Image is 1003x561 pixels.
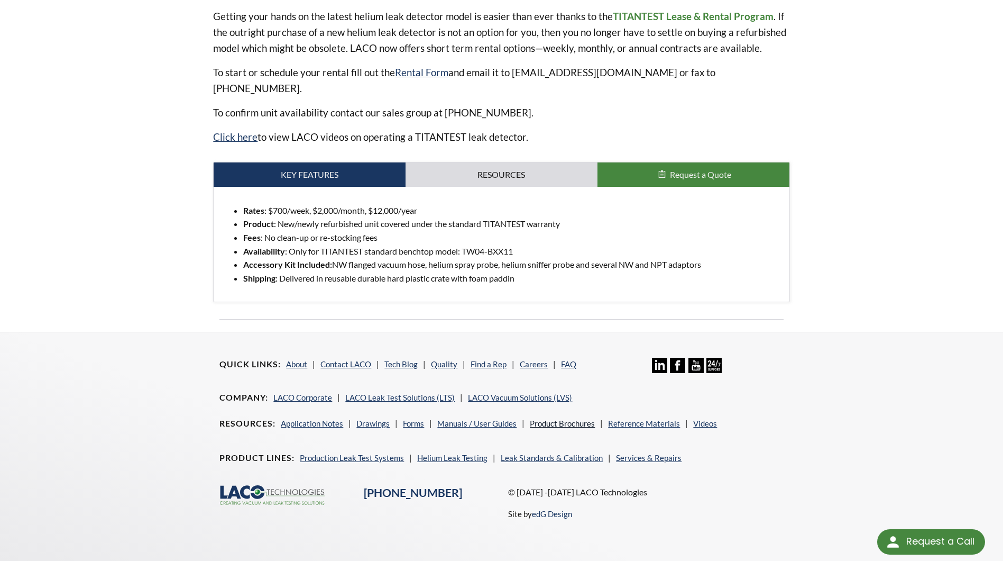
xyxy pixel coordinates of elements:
a: Find a Rep [471,359,507,369]
p: To start or schedule your rental fill out the and email it to [EMAIL_ADDRESS][DOMAIN_NAME] or fax... [213,65,789,96]
div: Request a Call [906,529,974,554]
a: Production Leak Test Systems [300,453,404,463]
a: LACO Leak Test Solutions (LTS) [345,393,455,402]
strong: Shipping [243,273,275,283]
a: Tech Blog [384,359,418,369]
a: Helium Leak Testing [417,453,487,463]
strong: Accessory Kit Included: [243,259,332,269]
a: Forms [403,419,424,428]
h4: Quick Links [219,359,281,370]
div: Request a Call [877,529,985,555]
a: Manuals / User Guides [437,419,517,428]
span: Request a Quote [670,169,731,179]
p: Getting your hands on the latest helium leak detector model is easier than ever thanks to the . I... [213,8,789,56]
h4: Product Lines [219,453,295,464]
h4: Company [219,392,268,403]
li: : $700/week, $2,000/month, $12,000/year [243,204,780,218]
h4: Resources [219,418,275,429]
a: Drawings [356,419,390,428]
li: : Only for TITANTEST standard benchtop model: TW04-BXX11 [243,245,780,258]
a: Key Features [214,162,406,187]
a: LACO Vacuum Solutions (LVS) [468,393,572,402]
a: Services & Repairs [616,453,682,463]
strong: Rates [243,205,264,215]
a: edG Design [532,509,572,519]
strong: TITANTEST Lease & Rental Program [613,10,774,22]
img: round button [885,533,901,550]
a: Application Notes [281,419,343,428]
li: : New/newly refurbished unit covered under the standard TITANTEST warranty [243,217,780,231]
strong: Product [243,219,274,229]
a: Careers [520,359,548,369]
a: Resources [406,162,597,187]
a: About [286,359,307,369]
a: LACO Corporate [273,393,332,402]
p: to view LACO videos on operating a TITANTEST leak detector. [213,129,789,145]
a: FAQ [561,359,576,369]
img: 24/7 Support Icon [706,358,722,373]
strong: Fees [243,232,261,242]
a: Videos [693,419,717,428]
strong: Availability [243,246,285,256]
a: Leak Standards & Calibration [501,453,603,463]
li: : No clean-up or re-stocking fees [243,231,780,245]
a: Contact LACO [320,359,371,369]
li: : Delivered in reusable durable hard plastic crate with foam paddin [243,272,780,285]
a: 24/7 Support [706,365,722,375]
a: Rental Form [395,66,448,78]
li: NW flanged vacuum hose, helium spray probe, helium sniffer probe and several NW and NPT adaptors [243,258,780,272]
button: Request a Quote [597,162,789,187]
a: Quality [431,359,457,369]
p: Site by [508,508,572,520]
a: [PHONE_NUMBER] [364,486,462,500]
a: Product Brochures [530,419,595,428]
p: To confirm unit availability contact our sales group at [PHONE_NUMBER]. [213,105,789,121]
a: Click here [213,131,257,143]
a: Reference Materials [608,419,680,428]
p: © [DATE] -[DATE] LACO Technologies [508,485,784,499]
